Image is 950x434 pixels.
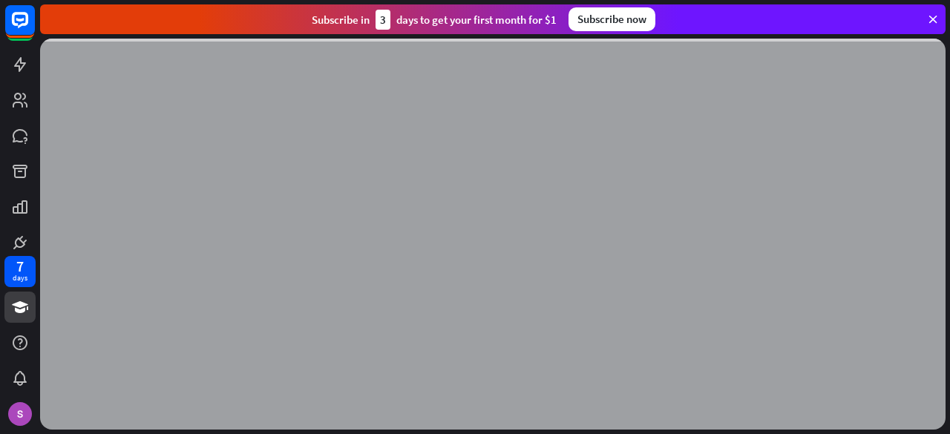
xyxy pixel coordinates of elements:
[4,256,36,287] a: 7 days
[376,10,390,30] div: 3
[569,7,655,31] div: Subscribe now
[13,273,27,283] div: days
[16,260,24,273] div: 7
[312,10,557,30] div: Subscribe in days to get your first month for $1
